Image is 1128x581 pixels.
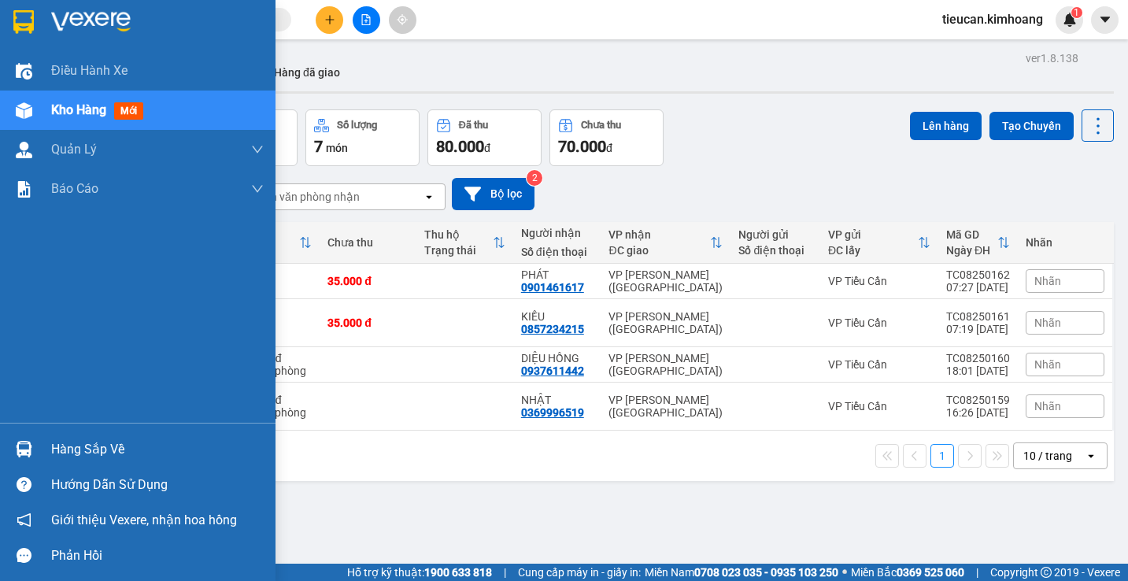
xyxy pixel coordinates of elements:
div: VP [PERSON_NAME] ([GEOGRAPHIC_DATA]) [608,352,723,377]
img: solution-icon [16,181,32,198]
img: warehouse-icon [16,441,32,457]
div: ĐC giao [608,244,710,257]
button: Chưa thu70.000đ [549,109,664,166]
div: Chọn văn phòng nhận [251,189,360,205]
div: 07:27 [DATE] [946,281,1010,294]
div: Thu hộ [424,228,493,241]
span: mới [114,102,143,120]
div: Chưa thu [581,120,621,131]
img: warehouse-icon [16,142,32,158]
div: TC08250161 [946,310,1010,323]
th: Toggle SortBy [938,222,1018,264]
div: VP nhận [608,228,710,241]
div: VP [PERSON_NAME] ([GEOGRAPHIC_DATA]) [608,394,723,419]
div: Mã GD [946,228,997,241]
span: caret-down [1098,13,1112,27]
button: caret-down [1091,6,1119,34]
div: Hướng dẫn sử dụng [51,473,264,497]
span: | [976,564,978,581]
div: Người nhận [521,227,594,239]
span: món [326,142,348,154]
th: Toggle SortBy [820,222,938,264]
svg: open [1085,450,1097,462]
div: Phản hồi [51,544,264,568]
span: notification [17,513,31,527]
div: VP Tiểu Cần [828,358,930,371]
div: VP gửi [828,228,918,241]
sup: 2 [527,170,542,186]
span: 70.000 [558,137,606,156]
span: Cung cấp máy in - giấy in: [518,564,641,581]
span: copyright [1041,567,1052,578]
span: plus [324,14,335,25]
span: ⚪️ [842,569,847,575]
div: 0901461617 [521,281,584,294]
div: Người gửi [738,228,812,241]
button: Bộ lọc [452,178,534,210]
svg: open [423,191,435,203]
span: Miền Bắc [851,564,964,581]
button: file-add [353,6,380,34]
button: Hàng đã giao [261,54,353,91]
div: Số điện thoại [521,246,594,258]
span: 80.000 [436,137,484,156]
div: Số lượng [337,120,377,131]
th: Toggle SortBy [601,222,730,264]
div: TC08250159 [946,394,1010,406]
span: | [504,564,506,581]
span: Miền Nam [645,564,838,581]
div: 0369996519 [521,406,584,419]
div: 0857234215 [521,323,584,335]
div: 07:19 [DATE] [946,323,1010,335]
span: đ [606,142,612,154]
div: VP Tiểu Cần [828,400,930,413]
span: down [251,183,264,195]
span: Nhãn [1034,400,1061,413]
img: warehouse-icon [16,102,32,119]
img: warehouse-icon [16,63,32,80]
span: Nhãn [1034,316,1061,329]
div: Hàng sắp về [51,438,264,461]
div: ĐC lấy [828,244,918,257]
div: VP Tiểu Cần [828,316,930,329]
div: Chưa thu [327,236,409,249]
span: message [17,548,31,563]
span: Kho hàng [51,102,106,117]
span: 1 [1074,7,1079,18]
th: Toggle SortBy [416,222,513,264]
button: Số lượng7món [305,109,420,166]
span: 7 [314,137,323,156]
div: KIỀU [521,310,594,323]
div: 10 / trang [1023,448,1072,464]
div: VP [PERSON_NAME] ([GEOGRAPHIC_DATA]) [608,268,723,294]
div: DIỆU HỒNG [521,352,594,365]
span: question-circle [17,477,31,492]
span: down [251,143,264,156]
div: VP Tiểu Cần [828,275,930,287]
div: Số điện thoại [738,244,812,257]
div: ver 1.8.138 [1026,50,1078,67]
button: 1 [930,444,954,468]
div: VP [PERSON_NAME] ([GEOGRAPHIC_DATA]) [608,310,723,335]
span: Giới thiệu Vexere, nhận hoa hồng [51,510,237,530]
strong: 0708 023 035 - 0935 103 250 [694,566,838,579]
img: logo-vxr [13,10,34,34]
div: 18:01 [DATE] [946,365,1010,377]
div: 35.000 đ [327,275,409,287]
button: Tạo Chuyến [989,112,1074,140]
span: Hỗ trợ kỹ thuật: [347,564,492,581]
span: Nhãn [1034,275,1061,287]
span: file-add [361,14,372,25]
sup: 1 [1071,7,1082,18]
button: Lên hàng [910,112,982,140]
span: Nhãn [1034,358,1061,371]
img: icon-new-feature [1063,13,1077,27]
div: Ngày ĐH [946,244,997,257]
div: 35.000 đ [327,316,409,329]
span: Quản Lý [51,139,97,159]
div: Trạng thái [424,244,493,257]
div: TC08250162 [946,268,1010,281]
div: NHẬT [521,394,594,406]
span: aim [397,14,408,25]
span: đ [484,142,490,154]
